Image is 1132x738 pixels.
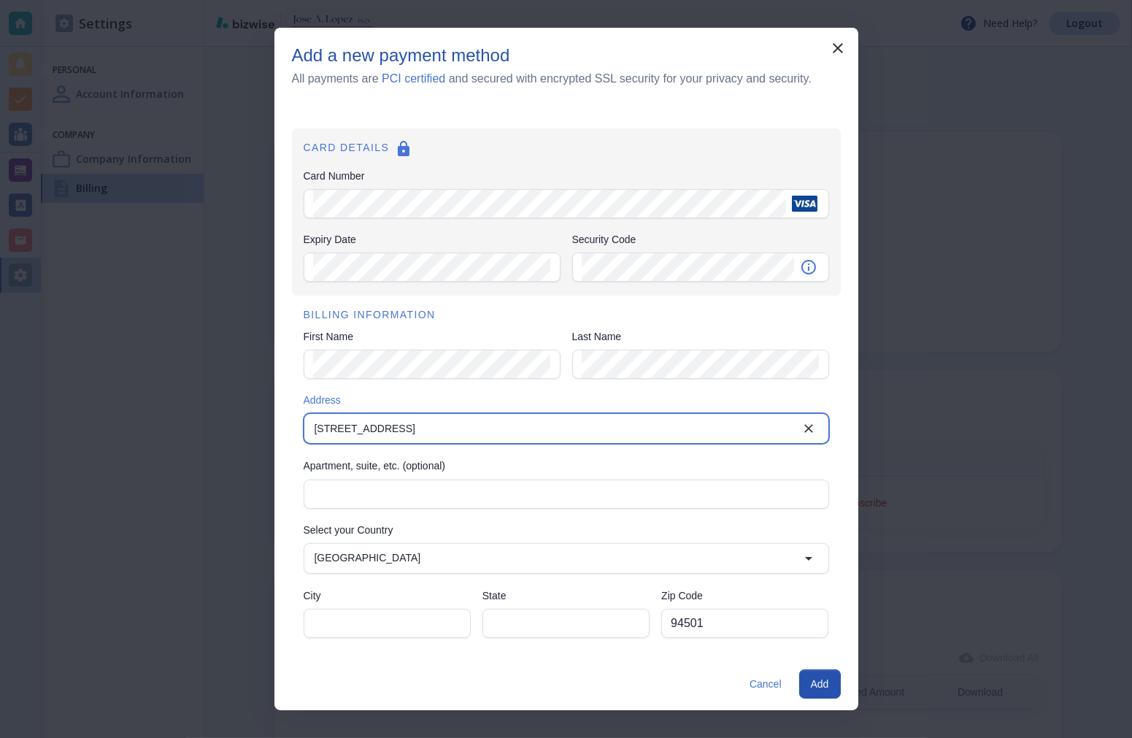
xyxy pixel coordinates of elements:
[661,588,828,603] label: Zip Code
[744,669,788,699] button: Cancel
[572,329,829,344] label: Last Name
[800,258,817,276] svg: Security code is the 3-4 digit number on the back of your card
[304,329,561,344] label: First Name
[304,393,829,407] label: Address
[304,307,829,323] h6: BILLING INFORMATION
[572,232,829,247] label: Security Code
[794,414,823,443] button: Clear
[304,140,829,163] h6: CARD DETAILS
[292,45,510,66] h5: Add a new payment method
[304,523,829,537] label: Select your Country
[382,72,445,85] a: PCI certified
[304,169,829,183] label: Card Number
[304,232,561,247] label: Expiry Date
[292,69,812,88] h6: All payments are and secured with encrypted SSL security for your privacy and security.
[794,544,823,573] button: Open
[799,669,841,699] button: Add
[792,196,817,212] img: Visa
